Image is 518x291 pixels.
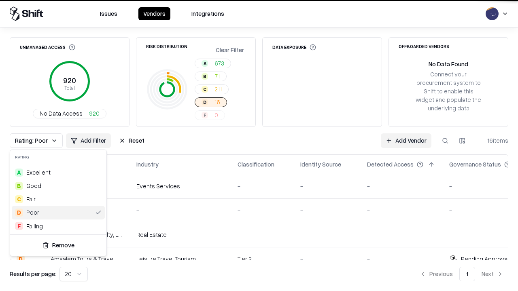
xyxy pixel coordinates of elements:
div: Failing [26,222,43,230]
div: D [15,209,23,217]
span: Good [26,181,41,190]
div: Suggestions [10,164,106,234]
div: A [15,169,23,177]
div: B [15,182,23,190]
div: C [15,195,23,203]
span: Excellent [26,168,51,177]
div: Rating [10,150,106,164]
span: Fair [26,195,36,203]
button: Remove [13,238,103,253]
div: F [15,222,23,230]
div: Poor [26,208,39,217]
